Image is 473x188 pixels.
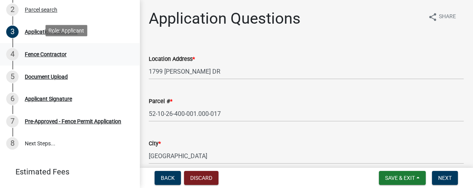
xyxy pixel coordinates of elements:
[149,141,161,147] label: City
[6,137,19,150] div: 8
[385,175,415,181] span: Save & Exit
[6,3,19,16] div: 2
[184,171,218,185] button: Discard
[25,7,57,12] div: Parcel search
[155,171,181,185] button: Back
[25,96,72,102] div: Applicant Signature
[432,171,458,185] button: Next
[6,93,19,105] div: 6
[25,52,67,57] div: Fence Contractor
[438,175,452,181] span: Next
[149,57,195,62] label: Location Address
[6,71,19,83] div: 5
[422,9,462,24] button: shareShare
[439,12,456,22] span: Share
[428,12,437,22] i: share
[45,25,87,36] div: Role: Applicant
[6,48,19,60] div: 4
[379,171,426,185] button: Save & Exit
[25,74,68,79] div: Document Upload
[25,119,121,124] div: Pre-Approved - Fence Permit Application
[6,164,127,179] a: Estimated Fees
[161,175,175,181] span: Back
[6,115,19,128] div: 7
[25,29,77,34] div: Application Questions
[6,26,19,38] div: 3
[149,9,301,28] h1: Application Questions
[149,99,172,104] label: Parcel #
